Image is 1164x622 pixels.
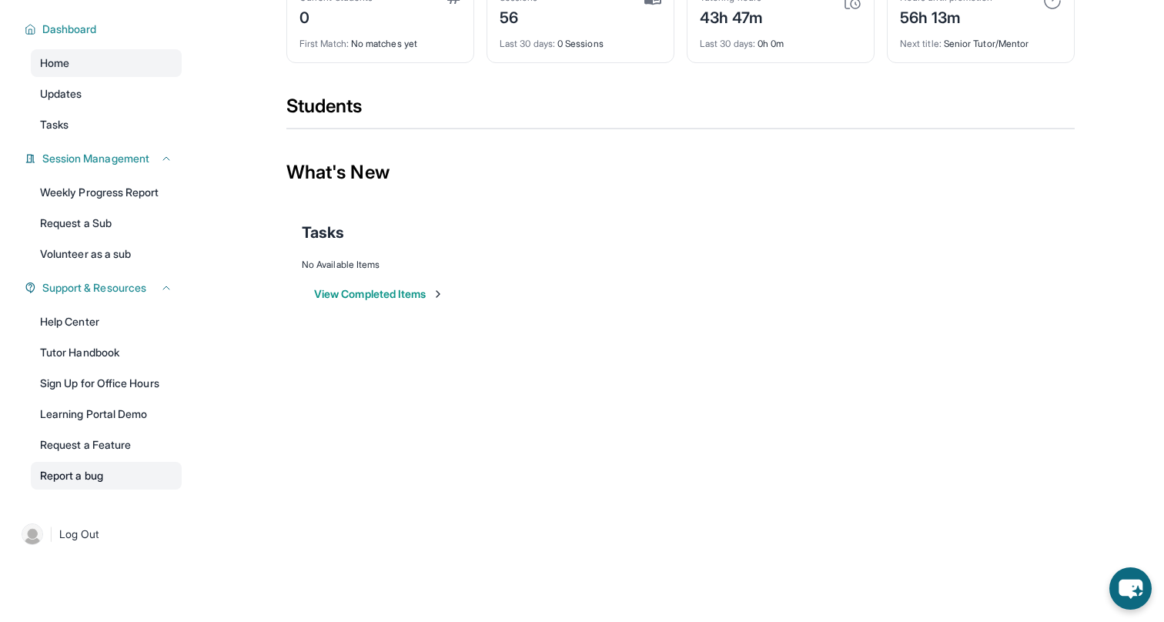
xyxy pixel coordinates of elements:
[900,28,1062,50] div: Senior Tutor/Mentor
[302,222,344,243] span: Tasks
[286,94,1075,128] div: Students
[31,308,182,336] a: Help Center
[49,525,53,543] span: |
[700,4,764,28] div: 43h 47m
[36,22,172,37] button: Dashboard
[59,527,99,542] span: Log Out
[31,80,182,108] a: Updates
[299,28,461,50] div: No matches yet
[42,151,149,166] span: Session Management
[900,38,942,49] span: Next title :
[31,179,182,206] a: Weekly Progress Report
[31,209,182,237] a: Request a Sub
[500,4,538,28] div: 56
[302,259,1059,271] div: No Available Items
[500,28,661,50] div: 0 Sessions
[31,431,182,459] a: Request a Feature
[31,111,182,139] a: Tasks
[40,86,82,102] span: Updates
[900,4,992,28] div: 56h 13m
[31,462,182,490] a: Report a bug
[31,240,182,268] a: Volunteer as a sub
[299,38,349,49] span: First Match :
[36,151,172,166] button: Session Management
[299,4,373,28] div: 0
[22,523,43,545] img: user-img
[42,22,97,37] span: Dashboard
[31,339,182,366] a: Tutor Handbook
[286,139,1075,206] div: What's New
[40,55,69,71] span: Home
[700,28,861,50] div: 0h 0m
[1109,567,1152,610] button: chat-button
[700,38,755,49] span: Last 30 days :
[42,280,146,296] span: Support & Resources
[314,286,444,302] button: View Completed Items
[31,49,182,77] a: Home
[31,400,182,428] a: Learning Portal Demo
[40,117,69,132] span: Tasks
[15,517,182,551] a: |Log Out
[31,370,182,397] a: Sign Up for Office Hours
[36,280,172,296] button: Support & Resources
[500,38,555,49] span: Last 30 days :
